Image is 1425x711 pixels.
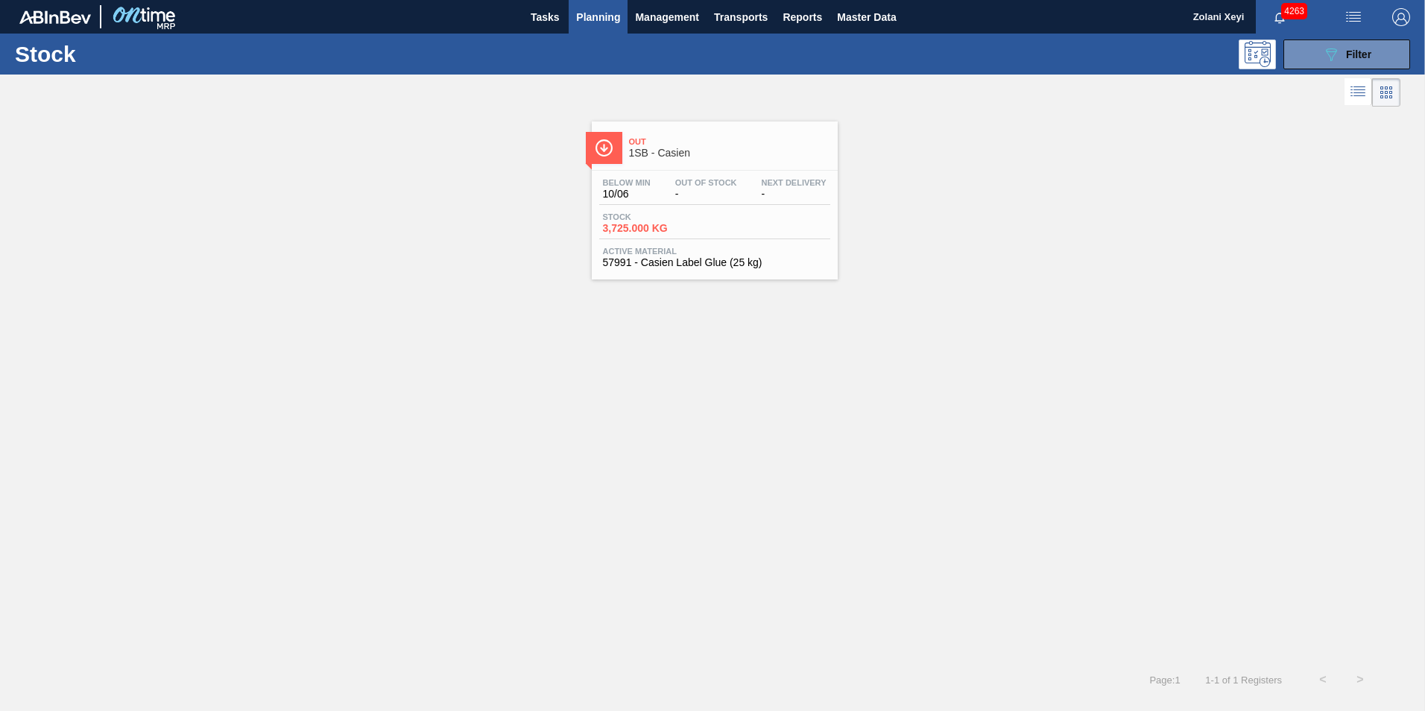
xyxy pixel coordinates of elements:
span: Out Of Stock [675,178,737,187]
span: Stock [603,212,707,221]
span: 3,725.000 KG [603,223,707,234]
h1: Stock [15,45,238,63]
span: Management [635,8,699,26]
span: - [762,189,827,200]
img: Ícone [595,139,613,157]
span: Page : 1 [1149,674,1180,686]
img: TNhmsLtSVTkK8tSr43FrP2fwEKptu5GPRR3wAAAABJRU5ErkJggg== [19,10,91,24]
span: 1 - 1 of 1 Registers [1203,674,1282,686]
span: Reports [783,8,822,26]
div: Card Vision [1372,78,1400,107]
span: 1SB - Casien [629,148,830,159]
span: - [675,189,737,200]
div: Programming: no user selected [1239,39,1276,69]
span: Filter [1346,48,1371,60]
a: ÍconeOut1SB - CasienBelow Min10/06Out Of Stock-Next Delivery-Stock3,725.000 KGActive Material5799... [581,110,845,279]
span: Master Data [837,8,896,26]
button: < [1304,661,1342,698]
span: Below Min [603,178,651,187]
span: Transports [714,8,768,26]
span: Next Delivery [762,178,827,187]
div: List Vision [1345,78,1372,107]
button: > [1342,661,1379,698]
img: Logout [1392,8,1410,26]
button: Filter [1283,39,1410,69]
span: 10/06 [603,189,651,200]
span: Tasks [528,8,561,26]
span: 57991 - Casien Label Glue (25 kg) [603,257,827,268]
span: Active Material [603,247,827,256]
span: Out [629,137,830,146]
span: Planning [576,8,620,26]
span: 4263 [1281,3,1307,19]
button: Notifications [1256,7,1304,28]
img: userActions [1345,8,1362,26]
